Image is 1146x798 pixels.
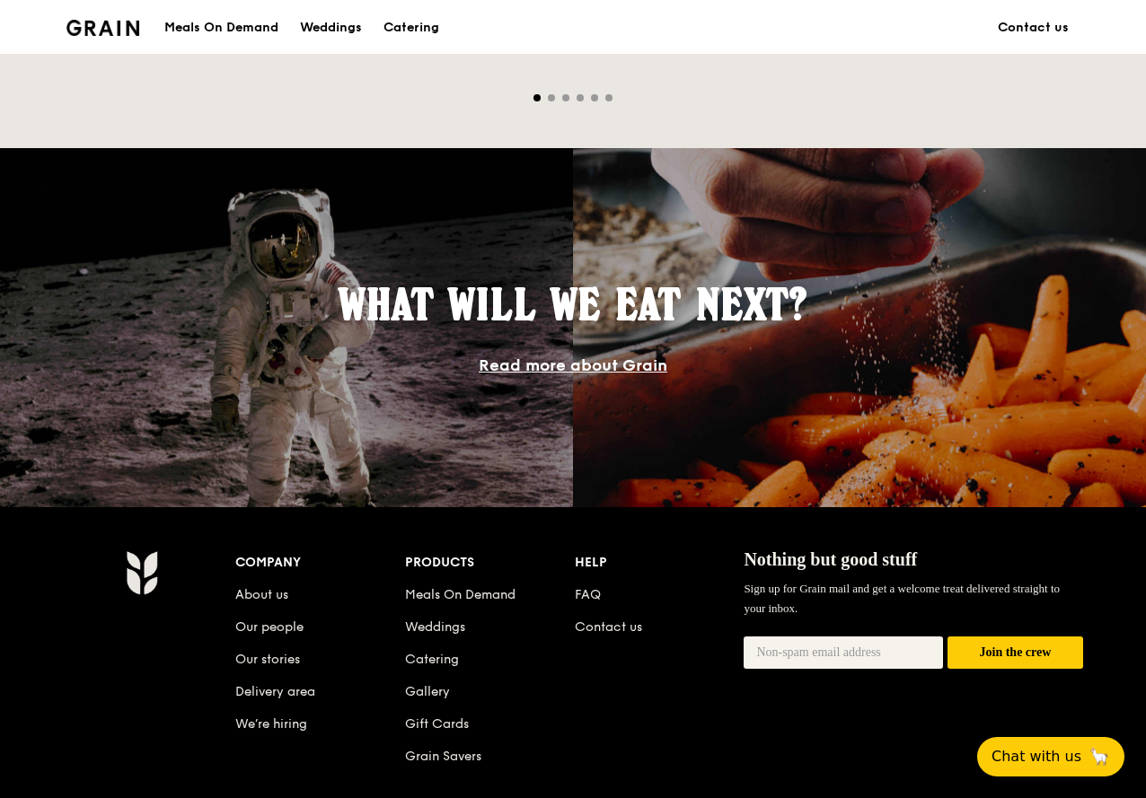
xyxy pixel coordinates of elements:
div: Help [575,550,745,575]
a: FAQ [575,587,601,602]
span: Go to slide 6 [605,94,613,101]
button: Join the crew [948,636,1083,670]
span: What will we eat next? [339,278,807,330]
a: Weddings [289,1,373,55]
span: Go to slide 3 [562,94,569,101]
div: Company [235,550,405,575]
a: Read more about Grain [479,355,667,375]
span: Go to slide 5 [591,94,598,101]
a: Grain Savers [405,749,481,764]
span: Chat with us [992,746,1081,767]
img: Grain [126,550,157,595]
a: Gift Cards [405,716,469,732]
a: Catering [405,652,459,667]
button: Chat with us🦙 [977,737,1124,776]
a: About us [235,587,288,602]
div: Products [405,550,575,575]
img: Grain [66,20,139,36]
div: Meals On Demand [164,1,278,55]
a: Catering [373,1,450,55]
a: Our people [235,619,304,635]
span: Nothing but good stuff [744,549,917,569]
a: Weddings [405,619,465,635]
span: 🦙 [1089,746,1110,767]
a: Delivery area [235,684,315,699]
span: Go to slide 4 [577,94,584,101]
a: Contact us [575,619,642,635]
a: We’re hiring [235,716,307,732]
a: Contact us [987,1,1080,55]
span: Sign up for Grain mail and get a welcome treat delivered straight to your inbox. [744,582,1060,615]
a: Gallery [405,684,450,699]
span: Go to slide 1 [533,94,541,101]
div: Catering [383,1,439,55]
span: Go to slide 2 [548,94,555,101]
a: Our stories [235,652,300,667]
input: Non-spam email address [744,636,943,669]
div: Weddings [300,1,362,55]
a: Meals On Demand [405,587,516,602]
